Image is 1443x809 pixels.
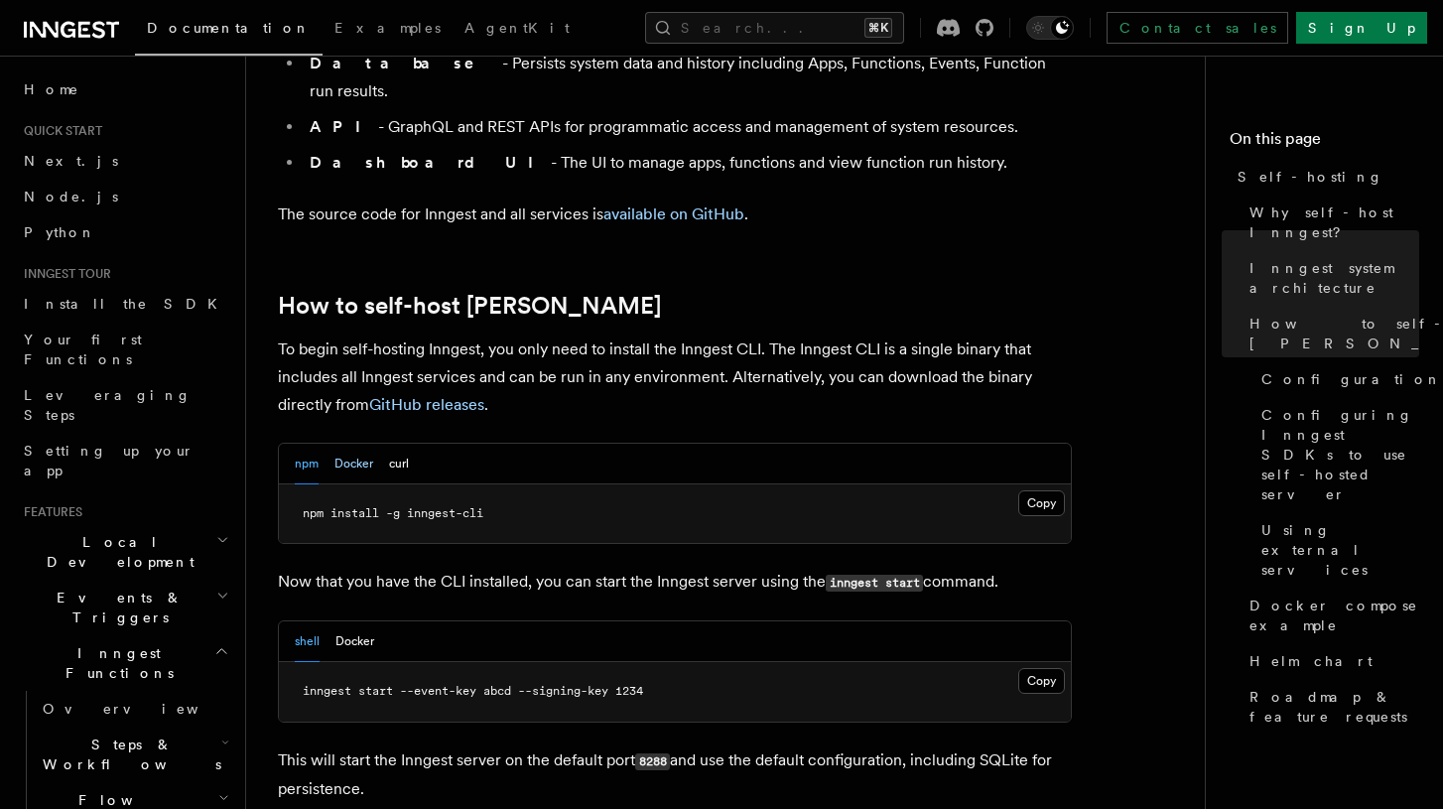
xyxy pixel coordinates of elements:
[278,292,661,320] a: How to self-host [PERSON_NAME]
[1249,651,1373,671] span: Helm chart
[16,433,233,488] a: Setting up your app
[16,322,233,377] a: Your first Functions
[864,18,892,38] kbd: ⌘K
[323,6,453,54] a: Examples
[16,286,233,322] a: Install the SDK
[135,6,323,56] a: Documentation
[1018,668,1065,694] button: Copy
[304,113,1072,141] li: - GraphQL and REST APIs for programmatic access and management of system resources.
[16,143,233,179] a: Next.js
[24,79,79,99] span: Home
[369,395,484,414] a: GitHub releases
[16,71,233,107] a: Home
[1261,369,1442,389] span: Configuration
[389,444,409,484] button: curl
[24,332,142,367] span: Your first Functions
[1249,596,1419,635] span: Docker compose example
[16,532,216,572] span: Local Development
[16,179,233,214] a: Node.js
[16,643,214,683] span: Inngest Functions
[16,524,233,580] button: Local Development
[334,20,441,36] span: Examples
[24,189,118,204] span: Node.js
[603,204,744,223] a: available on GitHub
[24,443,195,478] span: Setting up your app
[16,635,233,691] button: Inngest Functions
[826,575,923,592] code: inngest start
[464,20,570,36] span: AgentKit
[43,701,247,717] span: Overview
[645,12,904,44] button: Search...⌘K
[1242,588,1419,643] a: Docker compose example
[1107,12,1288,44] a: Contact sales
[303,684,643,698] span: inngest start --event-key abcd --signing-key 1234
[334,444,373,484] button: Docker
[1253,397,1419,512] a: Configuring Inngest SDKs to use self-hosted server
[1249,687,1419,727] span: Roadmap & feature requests
[1238,167,1383,187] span: Self-hosting
[24,153,118,169] span: Next.js
[35,691,233,727] a: Overview
[16,580,233,635] button: Events & Triggers
[1018,490,1065,516] button: Copy
[1026,16,1074,40] button: Toggle dark mode
[1242,643,1419,679] a: Helm chart
[24,387,192,423] span: Leveraging Steps
[24,224,96,240] span: Python
[278,201,1072,228] p: The source code for Inngest and all services is .
[1253,361,1419,397] a: Configuration
[1242,306,1419,361] a: How to self-host [PERSON_NAME]
[1261,405,1419,504] span: Configuring Inngest SDKs to use self-hosted server
[278,568,1072,597] p: Now that you have the CLI installed, you can start the Inngest server using the command.
[1249,202,1419,242] span: Why self-host Inngest?
[278,336,1072,419] p: To begin self-hosting Inngest, you only need to install the Inngest CLI. The Inngest CLI is a sin...
[16,266,111,282] span: Inngest tour
[278,746,1072,803] p: This will start the Inngest server on the default port and use the default configuration, includi...
[304,149,1072,177] li: - The UI to manage apps, functions and view function run history.
[1242,679,1419,735] a: Roadmap & feature requests
[1261,520,1419,580] span: Using external services
[295,621,320,662] button: shell
[335,621,374,662] button: Docker
[1249,258,1419,298] span: Inngest system architecture
[16,504,82,520] span: Features
[1242,250,1419,306] a: Inngest system architecture
[1230,127,1419,159] h4: On this page
[1242,195,1419,250] a: Why self-host Inngest?
[24,296,229,312] span: Install the SDK
[16,214,233,250] a: Python
[35,727,233,782] button: Steps & Workflows
[35,735,221,774] span: Steps & Workflows
[635,753,670,770] code: 8288
[304,50,1072,105] li: - Persists system data and history including Apps, Functions, Events, Function run results.
[310,117,378,136] strong: API
[1296,12,1427,44] a: Sign Up
[453,6,582,54] a: AgentKit
[16,123,102,139] span: Quick start
[16,377,233,433] a: Leveraging Steps
[1230,159,1419,195] a: Self-hosting
[1253,512,1419,588] a: Using external services
[147,20,311,36] span: Documentation
[310,153,551,172] strong: Dashboard UI
[310,54,502,72] strong: Database
[295,444,319,484] button: npm
[303,506,483,520] span: npm install -g inngest-cli
[16,588,216,627] span: Events & Triggers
